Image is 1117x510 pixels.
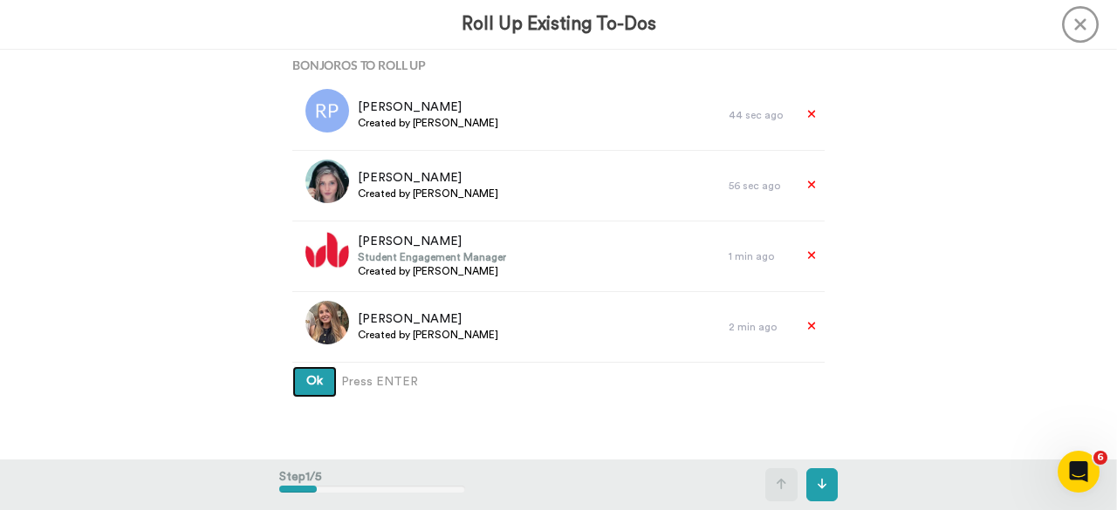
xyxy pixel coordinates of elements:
[305,301,349,344] img: 00785c07-7139-426f-9e33-f06b572de9c0.jpg
[358,99,498,116] span: [PERSON_NAME]
[279,459,465,510] div: Step 1 / 5
[305,89,349,133] img: rp.png
[358,233,506,250] span: [PERSON_NAME]
[358,187,498,201] span: Created by [PERSON_NAME]
[729,249,790,263] div: 1 min ago
[306,375,323,387] span: Ok
[462,14,656,34] h3: Roll Up Existing To-Dos
[1093,451,1107,465] span: 6
[292,366,337,398] button: Ok
[729,320,790,334] div: 2 min ago
[358,328,498,342] span: Created by [PERSON_NAME]
[358,116,498,130] span: Created by [PERSON_NAME]
[1058,451,1100,493] iframe: Intercom live chat
[341,373,418,391] span: Press ENTER
[729,108,790,122] div: 44 sec ago
[358,264,506,278] span: Created by [PERSON_NAME]
[358,169,498,187] span: [PERSON_NAME]
[292,58,825,71] h4: Bonjoros To Roll Up
[358,310,498,328] span: [PERSON_NAME]
[305,230,349,274] img: 8e751d6c-cd3f-415c-952e-53d177ad3fd2.jpg
[729,179,790,193] div: 56 sec ago
[305,160,349,203] img: b8cb3e75-01b4-4fd0-8196-1c980f275563.jpg
[358,250,506,264] span: Student Engagement Manager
